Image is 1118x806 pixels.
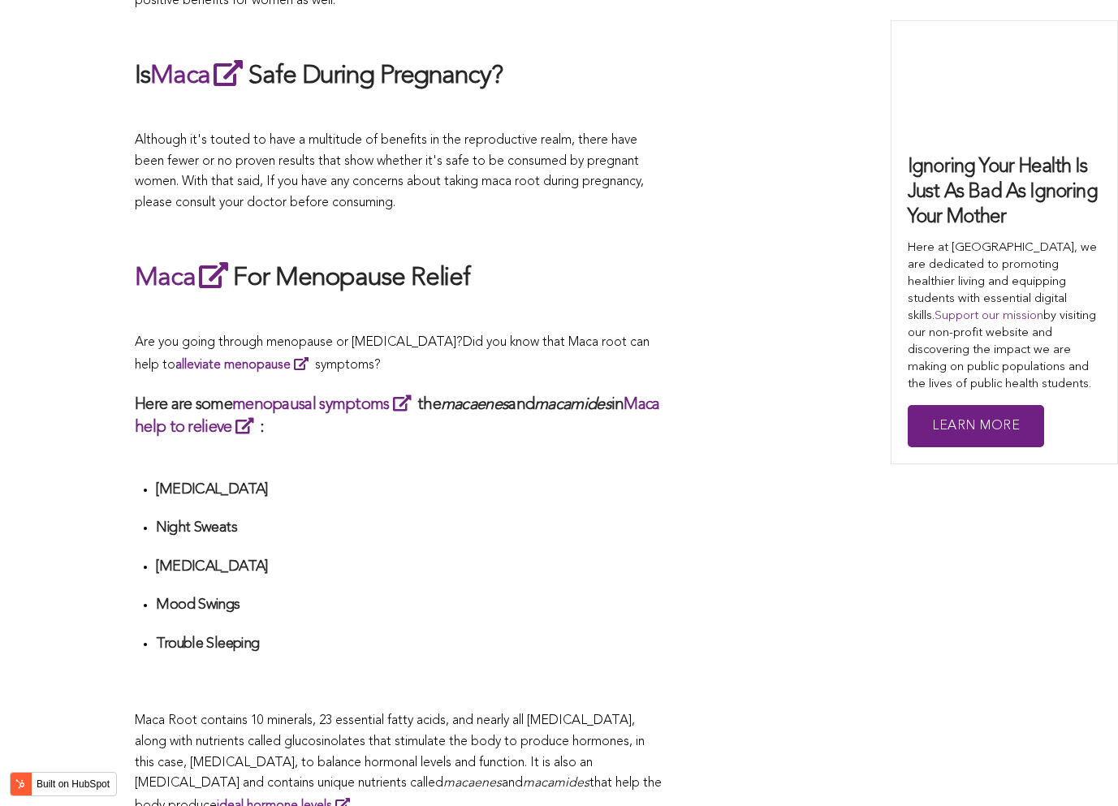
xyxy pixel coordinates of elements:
[135,393,663,438] h3: Here are some the and in :
[156,481,663,499] h4: [MEDICAL_DATA]
[30,774,116,795] label: Built on HubSpot
[135,259,663,296] h2: For Menopause Relief
[11,774,30,794] img: HubSpot sprocket logo
[135,397,660,436] a: Maca help to relieve
[150,63,248,89] a: Maca
[135,714,645,790] span: Maca Root contains 10 minerals, 23 essential fatty acids, and nearly all [MEDICAL_DATA], along wi...
[523,777,589,790] span: macamides
[156,596,663,614] h4: Mood Swings
[156,558,663,576] h4: [MEDICAL_DATA]
[232,397,417,413] a: menopausal symptoms
[441,397,508,413] em: macaenes
[156,635,663,653] h4: Trouble Sleeping
[1037,728,1118,806] iframe: Chat Widget
[135,57,663,94] h2: Is Safe During Pregnancy?
[443,777,502,790] span: macaenes
[135,134,644,209] span: Although it's touted to have a multitude of benefits in the reproductive realm, there have been f...
[534,397,611,413] em: macamides
[908,405,1044,448] a: Learn More
[156,519,663,537] h4: Night Sweats
[135,336,463,349] span: Are you going through menopause or [MEDICAL_DATA]?
[502,777,523,790] span: and
[10,772,117,796] button: Built on HubSpot
[175,359,315,372] a: alleviate menopause
[135,265,233,291] a: Maca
